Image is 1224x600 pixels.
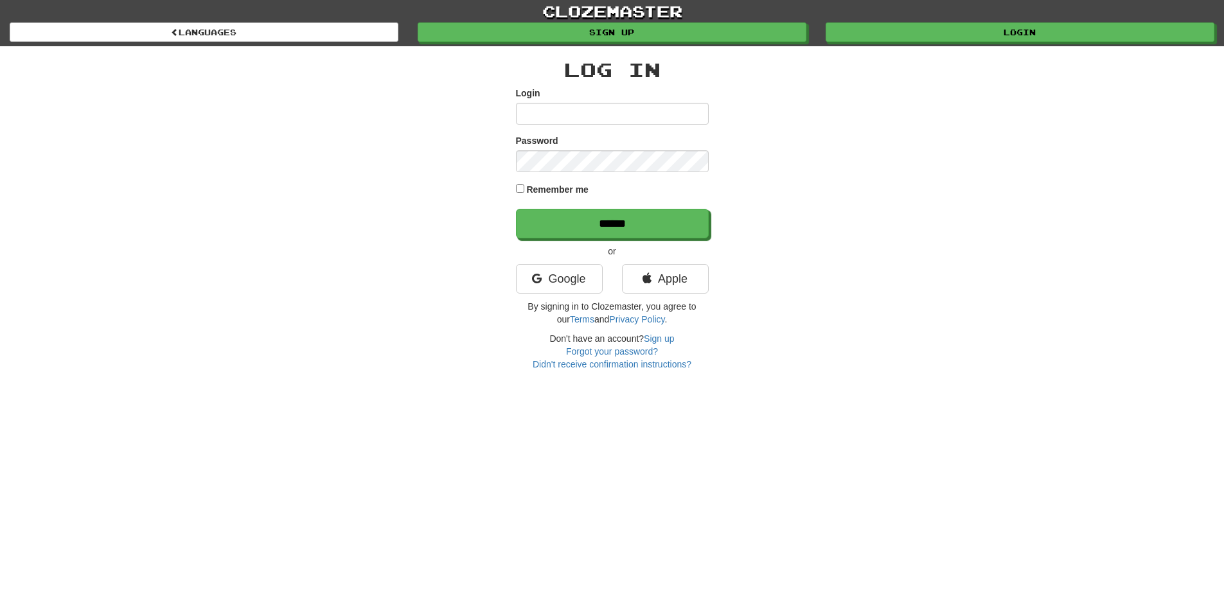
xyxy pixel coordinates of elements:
a: Google [516,264,603,294]
a: Didn't receive confirmation instructions? [533,359,691,369]
a: Languages [10,22,398,42]
a: Apple [622,264,709,294]
a: Login [826,22,1214,42]
a: Sign up [418,22,806,42]
label: Remember me [526,183,589,196]
label: Login [516,87,540,100]
a: Privacy Policy [609,314,664,324]
div: Don't have an account? [516,332,709,371]
a: Sign up [644,333,674,344]
a: Forgot your password? [566,346,658,357]
label: Password [516,134,558,147]
a: Terms [570,314,594,324]
p: By signing in to Clozemaster, you agree to our and . [516,300,709,326]
h2: Log In [516,59,709,80]
p: or [516,245,709,258]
